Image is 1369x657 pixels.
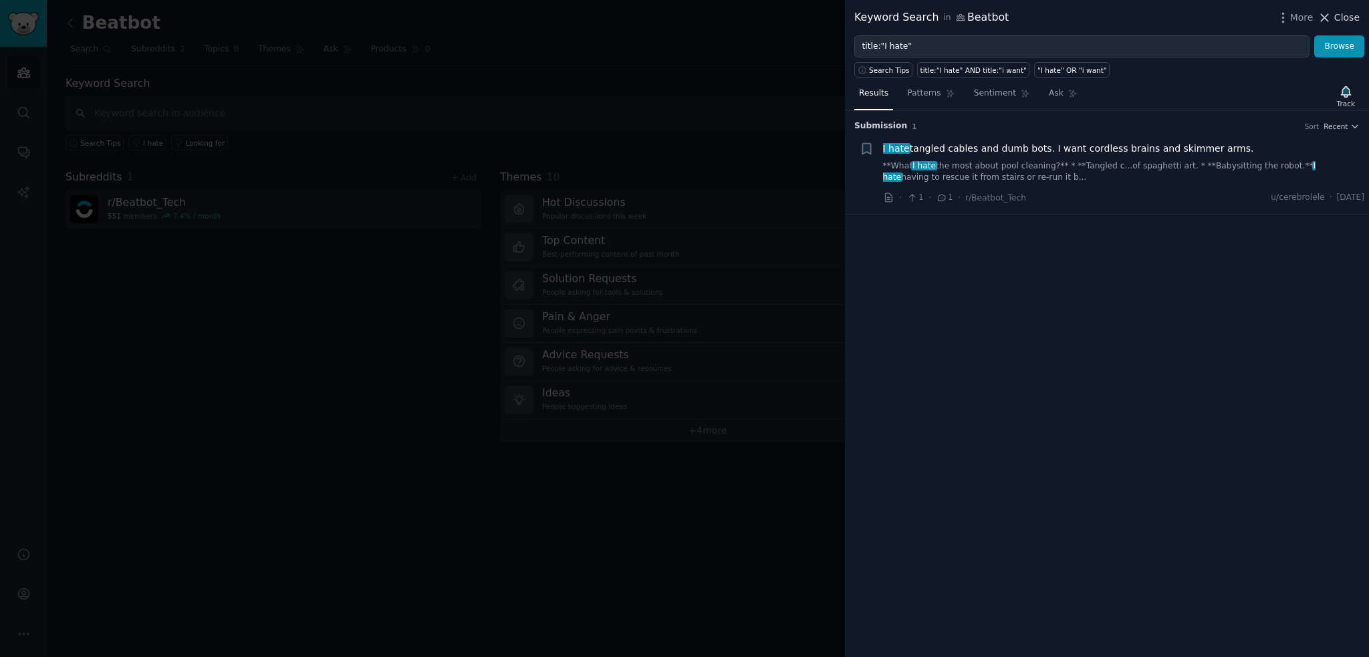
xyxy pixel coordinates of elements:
a: **WhatI hatethe most about pool cleaning?** * **Tangled c...of spaghetti art. * **Babysitting the... [883,160,1365,184]
button: Track [1332,82,1360,110]
span: More [1290,11,1314,25]
div: Sort [1305,122,1320,131]
a: Ask [1044,83,1082,110]
span: r/Beatbot_Tech [965,193,1026,203]
span: in [943,12,951,24]
span: · [1330,192,1332,204]
div: "I hate" OR "i want" [1037,65,1107,75]
div: Keyword Search Beatbot [854,9,1009,26]
span: Results [859,88,888,100]
span: · [958,190,961,205]
span: I hate [911,161,937,170]
span: Sentiment [974,88,1016,100]
span: 1 [906,192,923,204]
span: I hate [882,143,911,154]
span: Ask [1049,88,1064,100]
button: Browse [1314,35,1364,58]
a: Sentiment [969,83,1035,110]
span: · [928,190,931,205]
a: I hatetangled cables and dumb bots. I want cordless brains and skimmer arms. [883,142,1254,156]
a: "I hate" OR "i want" [1034,62,1110,78]
button: Recent [1324,122,1360,131]
span: Patterns [907,88,941,100]
a: Patterns [902,83,959,110]
button: Close [1318,11,1360,25]
span: Close [1334,11,1360,25]
button: More [1276,11,1314,25]
input: Try a keyword related to your business [854,35,1310,58]
div: title:"I hate" AND title:"i want" [920,65,1027,75]
span: [DATE] [1337,192,1364,204]
span: u/cerebrolele [1271,192,1324,204]
a: Results [854,83,893,110]
span: Submission [854,120,907,132]
a: title:"I hate" AND title:"i want" [917,62,1029,78]
span: 1 [912,122,916,130]
span: 1 [936,192,953,204]
span: Search Tips [869,65,910,75]
button: Search Tips [854,62,912,78]
span: · [899,190,902,205]
span: tangled cables and dumb bots. I want cordless brains and skimmer arms. [883,142,1254,156]
div: Track [1337,99,1355,108]
span: Recent [1324,122,1348,131]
